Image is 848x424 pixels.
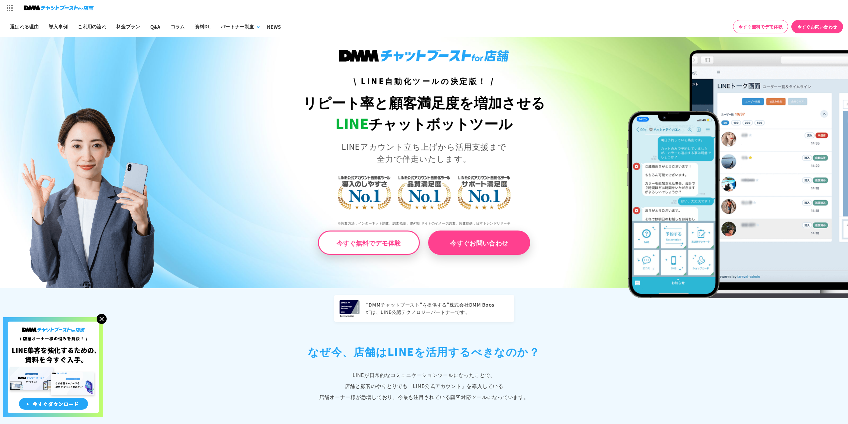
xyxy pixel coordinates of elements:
a: 今すぐ無料でデモ体験 [318,231,420,255]
p: LINEアカウント立ち上げから活用支援まで 全力で伴走いたします。 [212,140,636,164]
a: 店舗オーナー様の悩みを解決!LINE集客を狂化するための資料を今すぐ入手! [3,317,103,325]
h2: なぜ今、店舗は LINEを活用するべきなのか？ [229,343,619,359]
a: NEWS [262,16,286,37]
a: 今すぐ無料でデモ体験 [733,20,788,33]
img: LINEヤフー Technology Partner 2025 [340,300,360,317]
div: パートナー制度 [221,23,254,30]
a: 料金プラン [111,16,145,37]
a: 導入事例 [44,16,73,37]
h1: リピート率と顧客満足度を増加させる チャットボットツール [212,92,636,134]
img: LINE公式アカウント自動化ツール導入のしやすさNo.1｜LINE公式アカウント自動化ツール品質満足度No.1｜LINE公式アカウント自動化ツールサポート満足度No.1 [316,149,532,233]
a: 選ばれる理由 [5,16,44,37]
p: “DMMチャットブースト“を提供する“株式会社DMM Boost”は、LINE公認テクノロジーパートナーです。 [366,301,509,316]
p: ※調査方法：インターネット調査、調査概要：[DATE] サイトのイメージ調査、調査提供：日本トレンドリサーチ [212,216,636,231]
a: Q&A [145,16,166,37]
a: 今すぐお問い合わせ [428,231,530,255]
a: ご利用の流れ [73,16,111,37]
img: サービス [1,1,18,15]
h3: \ LINE自動化ツールの決定版！ / [212,75,636,87]
p: LINEが日常的なコミュニケーションツールになったことで、 店舗と顧客のやりとりでも「LINE公式アカウント」 を導入している 店舗オーナー様が急増しており、今最も注目されている顧客対応ツールに... [229,369,619,402]
a: コラム [166,16,190,37]
span: LINE [336,113,369,133]
img: 店舗オーナー様の悩みを解決!LINE集客を狂化するための資料を今すぐ入手! [3,317,103,417]
a: 今すぐお問い合わせ [791,20,843,33]
img: チャットブーストfor店舗 [24,3,94,13]
a: 資料DL [190,16,216,37]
